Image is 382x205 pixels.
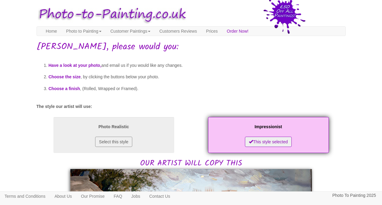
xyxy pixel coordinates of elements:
p: Impressionist [214,123,323,131]
li: and email us if you would like any changes. [49,60,346,71]
a: Photo to Painting [62,27,106,36]
a: Jobs [127,192,145,201]
li: , (Rolled, Wrapped or Framed). [49,83,346,95]
p: Photo To Painting 2025 [332,192,376,199]
a: Prices [201,27,222,36]
a: FAQ [109,192,127,201]
h2: OUR ARTIST WILL COPY THIS [37,116,346,168]
span: Have a look at your photo, [49,63,101,68]
a: Our Promise [76,192,109,201]
label: The style our artist will use: [37,103,92,109]
a: Customer Paintings [106,27,155,36]
a: Contact Us [145,192,175,201]
h1: [PERSON_NAME], please would you: [37,42,346,52]
a: Home [41,27,62,36]
button: Select this style [95,137,132,147]
span: Choose the size [49,74,81,79]
a: Order Now! [222,27,253,36]
img: Photo to Painting [34,3,188,26]
a: Customers Reviews [155,27,201,36]
a: About Us [50,192,76,201]
p: Photo Realistic [59,123,168,131]
span: Choose a finish [49,86,80,91]
li: , by clicking the buttons below your photo. [49,71,346,83]
button: This style selected [245,137,292,147]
